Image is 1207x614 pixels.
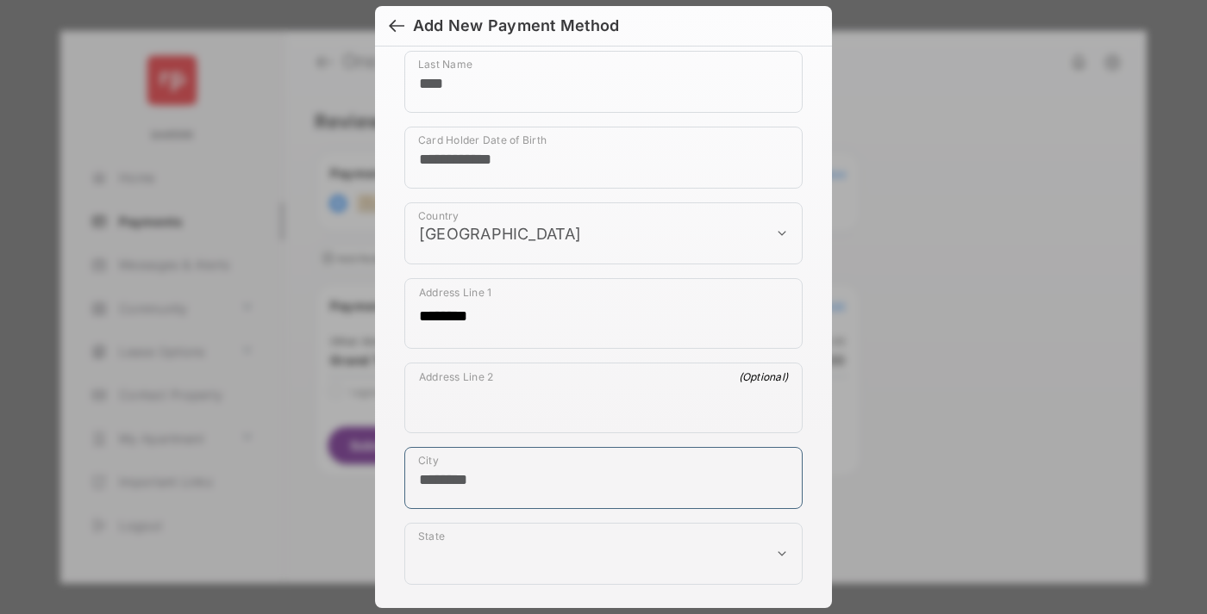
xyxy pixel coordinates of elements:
[413,16,619,35] div: Add New Payment Method
[404,278,803,349] div: payment_method_screening[postal_addresses][addressLine1]
[404,363,803,433] div: payment_method_screening[postal_addresses][addressLine2]
[404,523,803,585] div: payment_method_screening[postal_addresses][administrativeArea]
[404,447,803,509] div: payment_method_screening[postal_addresses][locality]
[404,202,803,264] div: payment_method_screening[postal_addresses][country]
